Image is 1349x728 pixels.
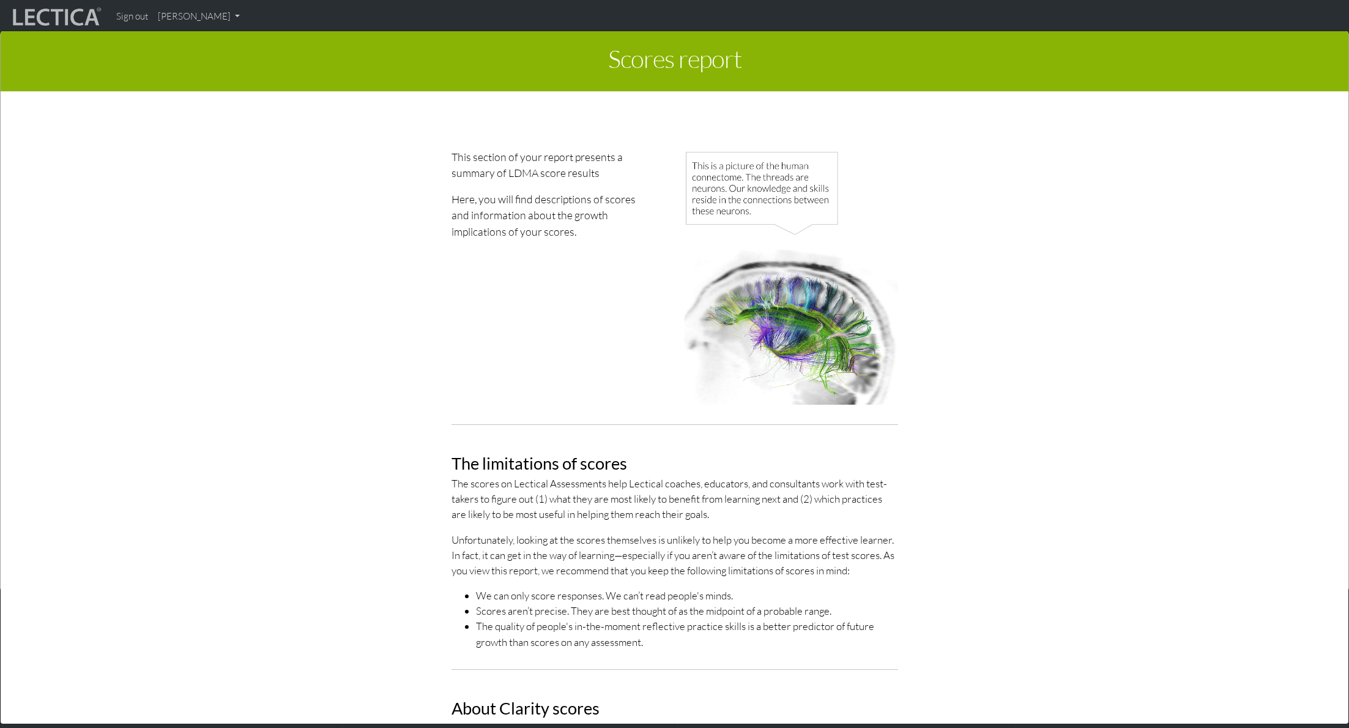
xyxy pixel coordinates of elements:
li: The quality of people's in-the-moment reflective practice skills is a better predictor of future ... [476,618,898,649]
h2: About Clarity scores [452,699,898,718]
p: Here, you will find descriptions of scores and information about the growth implications of your ... [452,191,645,239]
li: Scores aren’t precise. They are best thought of as the midpoint of a probable range. [476,603,898,618]
h1: Scores report [10,40,1339,82]
img: Human connectome [684,149,898,405]
p: Unfortunately, looking at the scores themselves is unlikely to help you become a more effective l... [452,532,898,579]
p: The scores on Lectical Assessments help Lectical coaches, educators, and consultants work with te... [452,476,898,522]
p: This section of your report presents a summary of LDMA score results [452,149,645,181]
h2: The limitations of scores [452,454,898,473]
li: We can only score responses. We can’t read people's minds. [476,588,898,603]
